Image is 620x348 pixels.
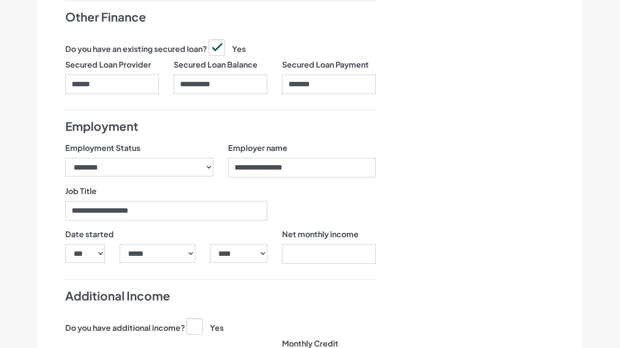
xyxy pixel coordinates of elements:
[65,322,185,334] label: Do you have additional income?
[186,318,224,334] label: Yes
[228,142,287,154] label: Employer name
[282,59,369,71] label: Secured Loan Payment
[65,142,140,154] label: Employment Status
[65,185,97,197] label: Job Title
[65,228,114,240] label: Date started
[65,288,376,304] h4: Additional Income
[65,43,207,55] label: Do you have an existing secured loan?
[208,39,246,55] label: Yes
[282,228,359,240] label: Net monthly income
[65,9,376,25] h4: Other Finance
[65,118,376,135] h4: Employment
[65,59,151,71] label: Secured Loan Provider
[174,59,258,71] label: Secured Loan Balance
